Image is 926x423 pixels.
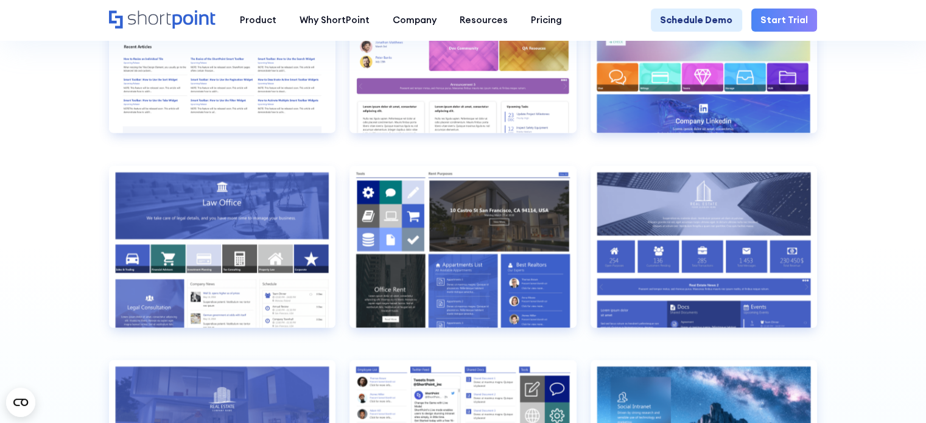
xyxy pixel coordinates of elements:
a: Real Estate 2 [591,166,818,347]
a: Legal 1 [109,166,336,347]
div: Pricing [531,13,562,27]
a: Home [109,10,217,30]
a: Real Estate 1 [349,166,577,347]
a: Pricing [519,9,573,32]
div: Resources [460,13,508,27]
div: Why ShortPoint [300,13,370,27]
div: Company [393,13,437,27]
a: Resources [448,9,519,32]
a: Product [228,9,288,32]
a: Company [381,9,448,32]
iframe: Chat Widget [865,365,926,423]
div: Product [240,13,276,27]
a: Schedule Demo [651,9,742,32]
a: Why ShortPoint [288,9,381,32]
a: Start Trial [751,9,817,32]
button: Open CMP widget [6,388,35,417]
